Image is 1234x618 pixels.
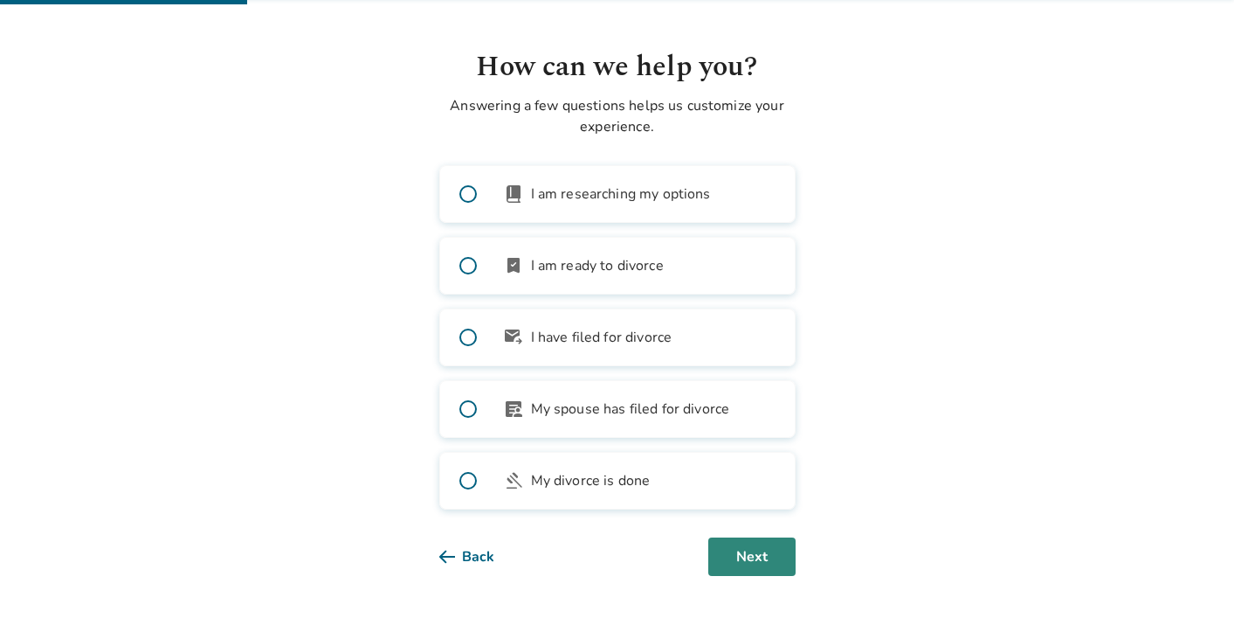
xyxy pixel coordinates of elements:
[531,255,664,276] span: I am ready to divorce
[439,46,796,88] h1: How can we help you?
[1147,534,1234,618] iframe: Chat Widget
[708,538,796,576] button: Next
[531,327,672,348] span: I have filed for divorce
[531,399,730,420] span: My spouse has filed for divorce
[503,399,524,420] span: article_person
[531,470,651,491] span: My divorce is done
[439,95,796,137] p: Answering a few questions helps us customize your experience.
[531,184,711,205] span: I am researching my options
[503,255,524,276] span: bookmark_check
[503,327,524,348] span: outgoing_mail
[503,470,524,491] span: gavel
[503,184,524,205] span: book_2
[439,538,522,576] button: Back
